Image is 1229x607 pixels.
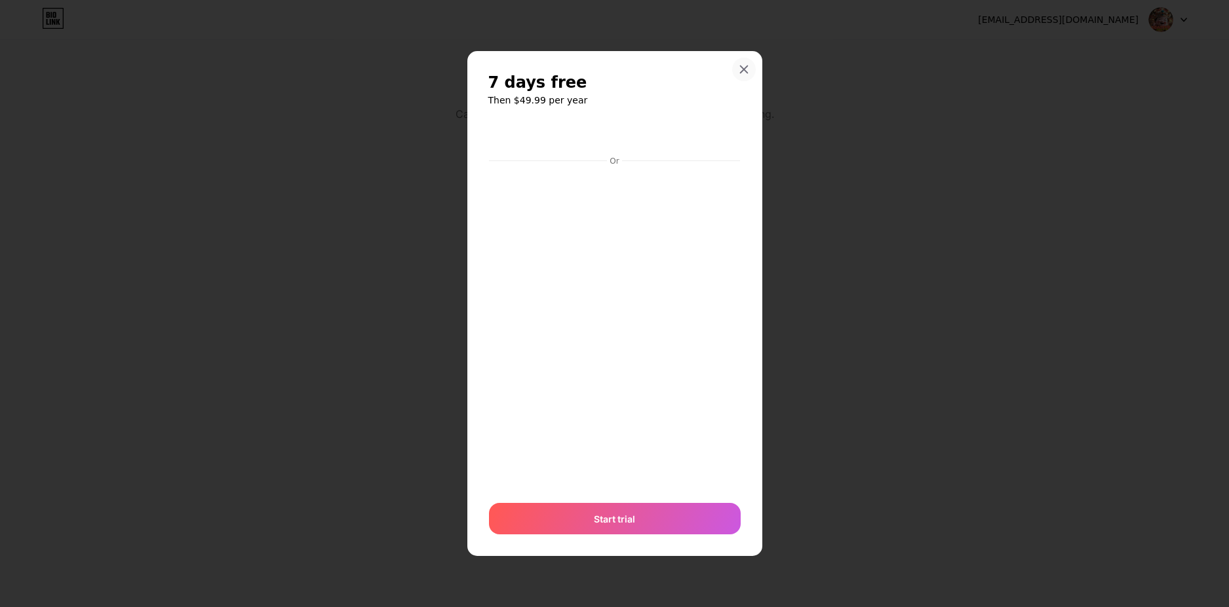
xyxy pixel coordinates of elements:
h6: Then $49.99 per year [488,94,741,107]
span: 7 days free [488,72,587,93]
span: Start trial [594,512,635,526]
iframe: Bảo mật khung nhập liệu thanh toán [486,168,743,490]
div: Or [607,156,621,166]
iframe: Bảo mật khung nút thanh toán [489,120,741,152]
